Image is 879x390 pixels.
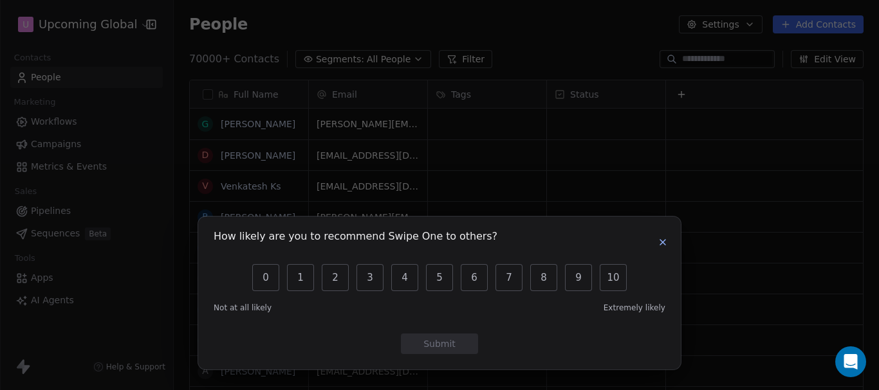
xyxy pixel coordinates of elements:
button: 8 [530,264,557,291]
button: 6 [461,264,488,291]
button: 10 [600,264,627,291]
button: 5 [426,264,453,291]
button: 7 [495,264,523,291]
button: 1 [287,264,314,291]
button: 4 [391,264,418,291]
button: Submit [401,333,478,354]
span: Not at all likely [214,303,272,313]
button: 0 [252,264,279,291]
button: 9 [565,264,592,291]
button: 3 [356,264,384,291]
h1: How likely are you to recommend Swipe One to others? [214,232,497,245]
span: Extremely likely [604,303,665,313]
button: 2 [322,264,349,291]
